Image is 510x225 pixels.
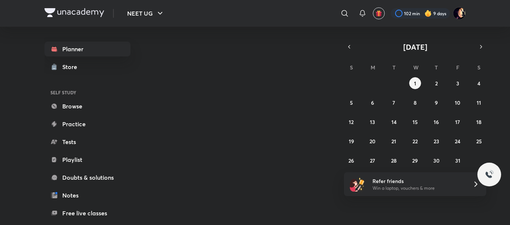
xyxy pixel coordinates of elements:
button: [DATE] [354,42,476,52]
abbr: Friday [456,64,459,71]
button: October 19, 2025 [345,135,357,147]
a: Store [44,59,130,74]
button: October 3, 2025 [452,77,464,89]
abbr: October 29, 2025 [412,157,418,164]
abbr: October 6, 2025 [371,99,374,106]
img: referral [350,177,365,192]
button: October 24, 2025 [452,135,464,147]
img: Mayank Singh [453,7,466,20]
a: Browse [44,99,130,114]
button: October 10, 2025 [452,97,464,108]
abbr: October 17, 2025 [455,118,460,125]
button: October 27, 2025 [367,154,378,166]
button: October 13, 2025 [367,116,378,128]
img: ttu [485,170,494,179]
abbr: October 1, 2025 [414,80,416,87]
button: October 30, 2025 [430,154,442,166]
abbr: October 16, 2025 [434,118,439,125]
abbr: Sunday [350,64,353,71]
a: Playlist [44,152,130,167]
button: October 15, 2025 [409,116,421,128]
abbr: October 24, 2025 [455,138,460,145]
button: October 11, 2025 [473,97,485,108]
img: Company Logo [44,8,104,17]
button: October 2, 2025 [430,77,442,89]
abbr: October 14, 2025 [391,118,397,125]
abbr: October 21, 2025 [391,138,396,145]
img: avatar [375,10,382,17]
a: Company Logo [44,8,104,19]
button: October 31, 2025 [452,154,464,166]
button: avatar [373,7,385,19]
button: October 21, 2025 [388,135,400,147]
button: October 16, 2025 [430,116,442,128]
abbr: October 3, 2025 [456,80,459,87]
abbr: October 15, 2025 [413,118,418,125]
a: Free live classes [44,206,130,221]
img: streak [424,10,432,17]
abbr: October 28, 2025 [391,157,397,164]
button: October 6, 2025 [367,97,378,108]
abbr: October 19, 2025 [349,138,354,145]
button: October 20, 2025 [367,135,378,147]
abbr: Saturday [477,64,480,71]
abbr: October 25, 2025 [476,138,482,145]
button: October 4, 2025 [473,77,485,89]
button: October 5, 2025 [345,97,357,108]
abbr: October 4, 2025 [477,80,480,87]
abbr: October 30, 2025 [433,157,440,164]
button: October 8, 2025 [409,97,421,108]
abbr: October 13, 2025 [370,118,375,125]
a: Planner [44,42,130,56]
abbr: October 10, 2025 [455,99,460,106]
a: Practice [44,117,130,131]
button: October 17, 2025 [452,116,464,128]
abbr: October 8, 2025 [414,99,417,106]
a: Tests [44,134,130,149]
button: October 23, 2025 [430,135,442,147]
abbr: October 2, 2025 [435,80,438,87]
abbr: Wednesday [413,64,418,71]
div: Store [62,62,82,71]
button: October 22, 2025 [409,135,421,147]
abbr: October 27, 2025 [370,157,375,164]
abbr: October 18, 2025 [476,118,481,125]
abbr: October 20, 2025 [370,138,375,145]
button: October 28, 2025 [388,154,400,166]
abbr: October 11, 2025 [477,99,481,106]
abbr: October 12, 2025 [349,118,354,125]
button: October 26, 2025 [345,154,357,166]
span: [DATE] [403,42,427,52]
abbr: October 22, 2025 [413,138,418,145]
abbr: October 9, 2025 [435,99,438,106]
h6: Refer friends [372,177,464,185]
a: Notes [44,188,130,203]
button: October 7, 2025 [388,97,400,108]
p: Win a laptop, vouchers & more [372,185,464,192]
button: October 14, 2025 [388,116,400,128]
button: October 18, 2025 [473,116,485,128]
button: NEET UG [123,6,169,21]
button: October 29, 2025 [409,154,421,166]
abbr: Thursday [435,64,438,71]
a: Doubts & solutions [44,170,130,185]
button: October 1, 2025 [409,77,421,89]
button: October 9, 2025 [430,97,442,108]
button: October 25, 2025 [473,135,485,147]
abbr: October 5, 2025 [350,99,353,106]
abbr: October 26, 2025 [348,157,354,164]
abbr: October 31, 2025 [455,157,460,164]
button: October 12, 2025 [345,116,357,128]
abbr: October 7, 2025 [393,99,395,106]
abbr: Tuesday [393,64,395,71]
h6: SELF STUDY [44,86,130,99]
abbr: October 23, 2025 [434,138,439,145]
abbr: Monday [371,64,375,71]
